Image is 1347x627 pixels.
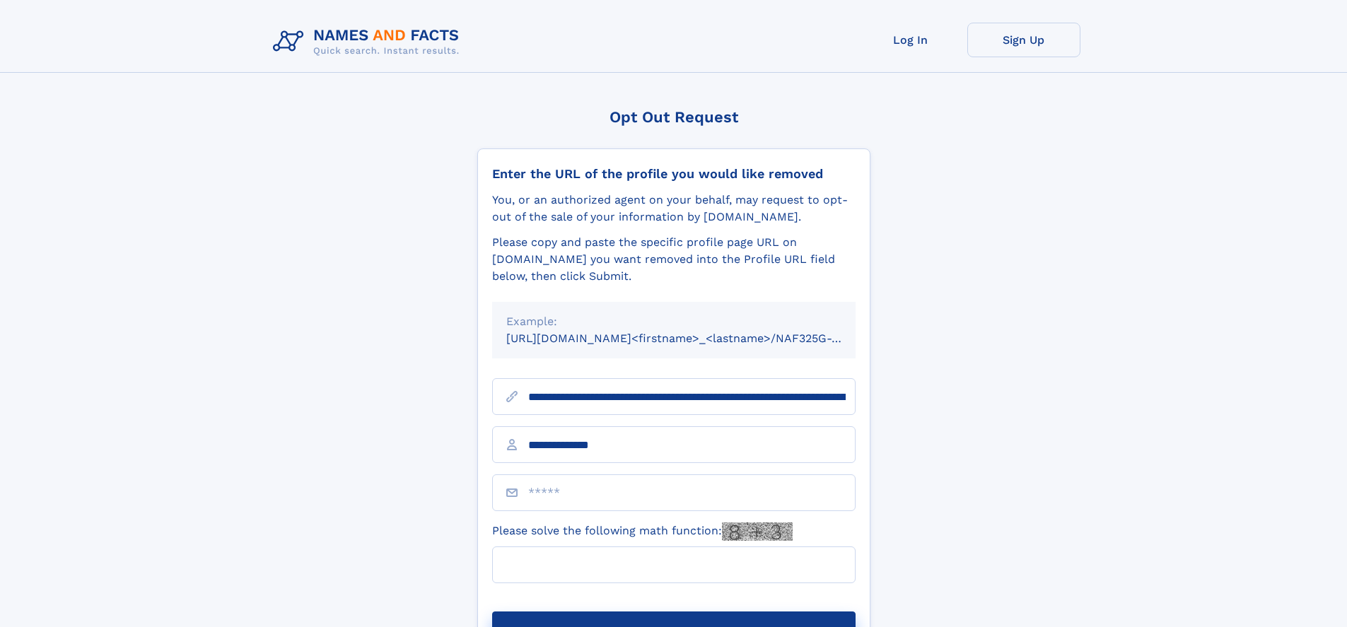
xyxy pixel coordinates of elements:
label: Please solve the following math function: [492,522,793,541]
img: Logo Names and Facts [267,23,471,61]
div: Example: [506,313,841,330]
div: Please copy and paste the specific profile page URL on [DOMAIN_NAME] you want removed into the Pr... [492,234,856,285]
a: Log In [854,23,967,57]
div: You, or an authorized agent on your behalf, may request to opt-out of the sale of your informatio... [492,192,856,225]
div: Opt Out Request [477,108,870,126]
div: Enter the URL of the profile you would like removed [492,166,856,182]
small: [URL][DOMAIN_NAME]<firstname>_<lastname>/NAF325G-xxxxxxxx [506,332,882,345]
a: Sign Up [967,23,1080,57]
